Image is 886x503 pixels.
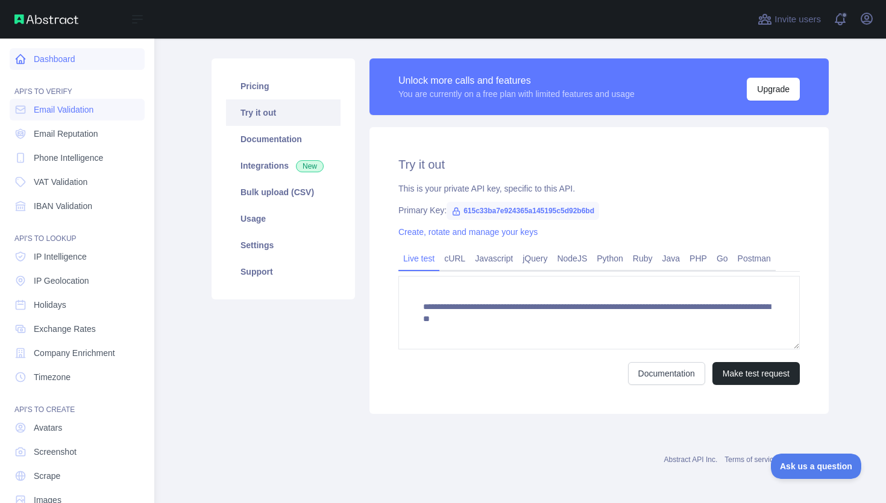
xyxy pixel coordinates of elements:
[10,366,145,388] a: Timezone
[34,200,92,212] span: IBAN Validation
[470,249,518,268] a: Javascript
[226,126,341,152] a: Documentation
[755,10,823,29] button: Invite users
[10,270,145,292] a: IP Geolocation
[398,73,635,88] div: Unlock more calls and features
[398,88,635,100] div: You are currently on a free plan with limited features and usage
[398,183,800,195] div: This is your private API key, specific to this API.
[664,455,718,464] a: Abstract API Inc.
[10,390,145,414] div: API'S TO CREATE
[10,195,145,217] a: IBAN Validation
[296,160,324,172] span: New
[10,465,145,487] a: Scrape
[10,417,145,439] a: Avatars
[592,249,628,268] a: Python
[34,422,62,434] span: Avatars
[226,152,341,179] a: Integrations New
[34,347,115,359] span: Company Enrichment
[774,13,821,27] span: Invite users
[34,152,103,164] span: Phone Intelligence
[10,147,145,169] a: Phone Intelligence
[658,249,685,268] a: Java
[398,156,800,173] h2: Try it out
[10,441,145,463] a: Screenshot
[34,251,87,263] span: IP Intelligence
[10,318,145,340] a: Exchange Rates
[226,258,341,285] a: Support
[685,249,712,268] a: PHP
[226,232,341,258] a: Settings
[226,205,341,232] a: Usage
[34,446,77,458] span: Screenshot
[398,204,800,216] div: Primary Key:
[34,275,89,287] span: IP Geolocation
[518,249,552,268] a: jQuery
[10,246,145,267] a: IP Intelligence
[10,99,145,120] a: Email Validation
[10,123,145,145] a: Email Reputation
[14,14,78,24] img: Abstract API
[712,362,800,385] button: Make test request
[34,323,96,335] span: Exchange Rates
[34,299,66,311] span: Holidays
[747,78,800,101] button: Upgrade
[771,454,862,479] iframe: Toggle Customer Support
[733,249,776,268] a: Postman
[439,249,470,268] a: cURL
[226,179,341,205] a: Bulk upload (CSV)
[10,48,145,70] a: Dashboard
[34,371,71,383] span: Timezone
[712,249,733,268] a: Go
[447,202,599,220] span: 615c33ba7e924365a145195c5d92b6bd
[226,73,341,99] a: Pricing
[552,249,592,268] a: NodeJS
[398,249,439,268] a: Live test
[34,176,87,188] span: VAT Validation
[724,455,777,464] a: Terms of service
[10,342,145,364] a: Company Enrichment
[398,227,538,237] a: Create, rotate and manage your keys
[10,219,145,243] div: API'S TO LOOKUP
[34,470,60,482] span: Scrape
[34,128,98,140] span: Email Reputation
[10,72,145,96] div: API'S TO VERIFY
[34,104,93,116] span: Email Validation
[628,249,658,268] a: Ruby
[10,294,145,316] a: Holidays
[226,99,341,126] a: Try it out
[628,362,705,385] a: Documentation
[10,171,145,193] a: VAT Validation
